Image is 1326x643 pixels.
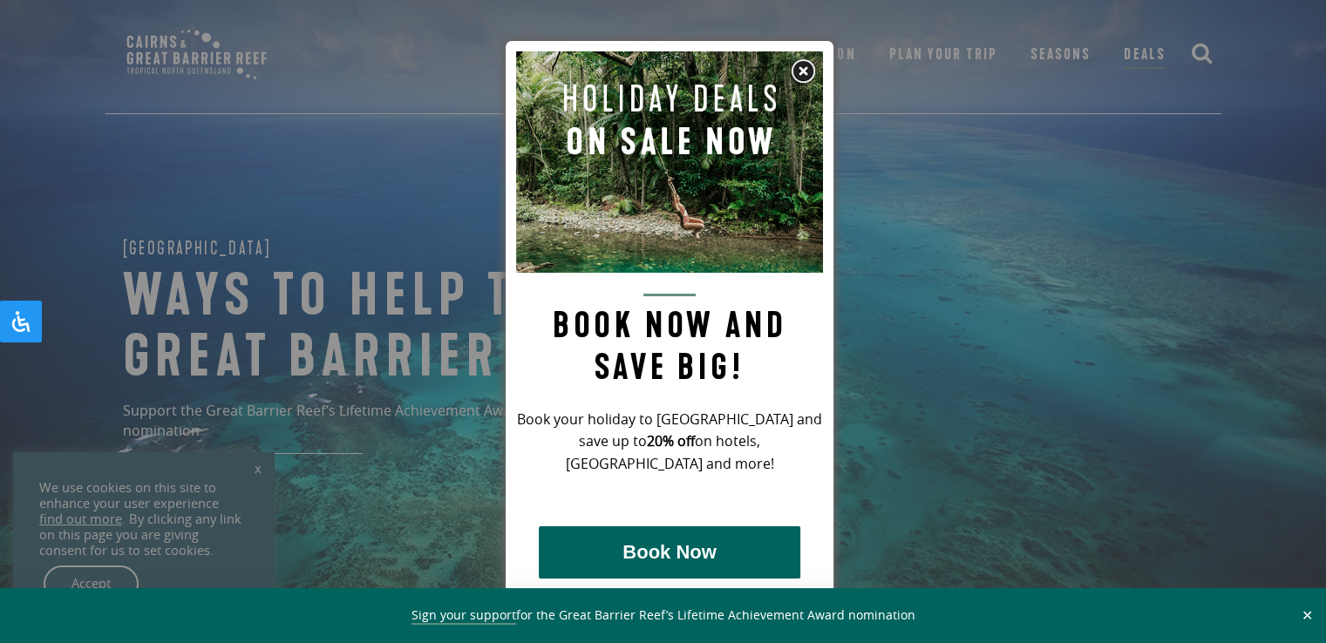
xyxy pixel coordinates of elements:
img: Pop up image for Holiday Packages [516,51,823,273]
svg: Open Accessibility Panel [10,311,31,332]
img: Close [790,58,816,85]
a: Sign your support [411,606,516,625]
button: Close [1297,607,1317,623]
p: Book your holiday to [GEOGRAPHIC_DATA] and save up to on hotels, [GEOGRAPHIC_DATA] and more! [516,409,823,477]
button: Book Now [539,526,800,579]
strong: 20% off [647,431,695,450]
h2: Book now and save big! [516,294,823,389]
span: for the Great Barrier Reef’s Lifetime Achievement Award nomination [411,606,915,625]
